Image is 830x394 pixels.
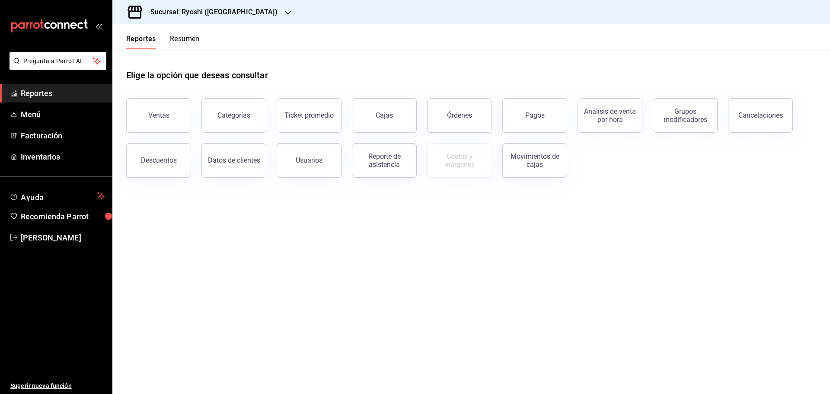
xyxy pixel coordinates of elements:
div: Análisis de venta por hora [583,107,637,124]
button: Órdenes [427,98,492,133]
button: Contrata inventarios para ver este reporte [427,143,492,178]
button: Reportes [126,35,156,49]
a: Cajas [352,98,417,133]
button: Pagos [502,98,567,133]
span: Inventarios [21,151,105,163]
div: Categorías [217,111,250,119]
div: navigation tabs [126,35,200,49]
span: Recomienda Parrot [21,211,105,222]
button: Categorías [201,98,266,133]
button: open_drawer_menu [95,22,102,29]
button: Cancelaciones [728,98,793,133]
div: Ticket promedio [284,111,334,119]
div: Datos de clientes [208,156,260,164]
button: Pregunta a Parrot AI [10,52,106,70]
div: Pagos [525,111,545,119]
span: Sugerir nueva función [10,381,105,391]
div: Movimientos de cajas [508,152,562,169]
a: Pregunta a Parrot AI [6,63,106,72]
div: Ventas [148,111,169,119]
div: Órdenes [447,111,472,119]
div: Usuarios [296,156,322,164]
div: Cajas [376,110,393,121]
h3: Sucursal: Ryoshi ([GEOGRAPHIC_DATA]) [144,7,278,17]
span: Reportes [21,87,105,99]
span: Ayuda [21,191,94,201]
button: Usuarios [277,143,342,178]
button: Grupos modificadores [653,98,718,133]
span: Pregunta a Parrot AI [23,57,93,66]
span: [PERSON_NAME] [21,232,105,243]
div: Costos y márgenes [433,152,486,169]
button: Ventas [126,98,191,133]
button: Descuentos [126,143,191,178]
h1: Elige la opción que deseas consultar [126,69,268,82]
button: Reporte de asistencia [352,143,417,178]
div: Reporte de asistencia [358,152,411,169]
span: Menú [21,109,105,120]
button: Movimientos de cajas [502,143,567,178]
button: Ticket promedio [277,98,342,133]
button: Análisis de venta por hora [578,98,642,133]
div: Cancelaciones [738,111,783,119]
div: Descuentos [141,156,177,164]
button: Resumen [170,35,200,49]
span: Facturación [21,130,105,141]
div: Grupos modificadores [658,107,712,124]
button: Datos de clientes [201,143,266,178]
